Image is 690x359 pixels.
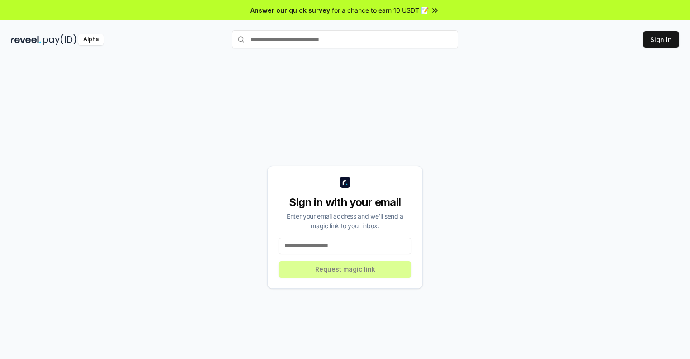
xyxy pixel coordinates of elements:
[340,177,350,188] img: logo_small
[43,34,76,45] img: pay_id
[78,34,104,45] div: Alpha
[279,211,411,230] div: Enter your email address and we’ll send a magic link to your inbox.
[11,34,41,45] img: reveel_dark
[250,5,330,15] span: Answer our quick survey
[332,5,429,15] span: for a chance to earn 10 USDT 📝
[279,195,411,210] div: Sign in with your email
[643,31,679,48] button: Sign In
